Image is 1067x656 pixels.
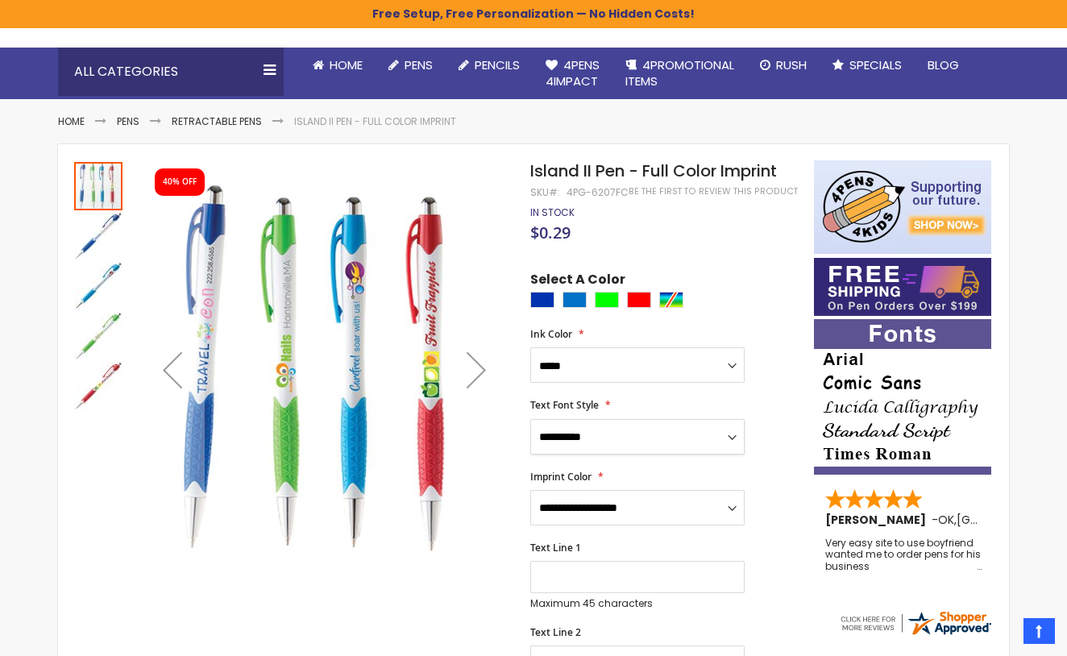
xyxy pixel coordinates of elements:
[140,160,205,579] div: Previous
[533,48,612,100] a: 4Pens4impact
[934,612,1067,656] iframe: Google Customer Reviews
[776,56,807,73] span: Rush
[814,319,991,475] img: font-personalization-examples
[163,176,197,188] div: 40% OFF
[74,260,124,310] div: Island II Pen - Full Color Imprint
[117,114,139,128] a: Pens
[74,262,122,310] img: Island II Pen - Full Color Imprint
[530,597,745,610] p: Maximum 45 characters
[294,115,456,128] li: Island II Pen - Full Color Imprint
[838,627,993,641] a: 4pens.com certificate URL
[820,48,915,83] a: Specials
[530,625,581,639] span: Text Line 2
[612,48,747,100] a: 4PROMOTIONALITEMS
[629,185,798,197] a: Be the first to review this product
[74,212,122,260] img: Island II Pen - Full Color Imprint
[530,541,581,554] span: Text Line 1
[530,160,777,182] span: Island II Pen - Full Color Imprint
[627,292,651,308] div: Red
[530,398,599,412] span: Text Font Style
[546,56,600,89] span: 4Pens 4impact
[563,292,587,308] div: Blue Light
[58,48,284,96] div: All Categories
[74,360,122,410] div: Island II Pen - Full Color Imprint
[747,48,820,83] a: Rush
[814,160,991,254] img: 4pens 4 kids
[330,56,363,73] span: Home
[475,56,520,73] span: Pencils
[446,48,533,83] a: Pencils
[172,114,262,128] a: Retractable Pens
[567,186,629,199] div: 4PG-6207FC
[74,210,124,260] div: Island II Pen - Full Color Imprint
[625,56,734,89] span: 4PROMOTIONAL ITEMS
[444,160,509,579] div: Next
[938,512,954,528] span: OK
[376,48,446,83] a: Pens
[595,292,619,308] div: Lime Green
[530,206,575,219] span: In stock
[74,160,124,210] div: Island II Pen - Full Color Imprint
[849,56,902,73] span: Specials
[928,56,959,73] span: Blog
[915,48,972,83] a: Blog
[530,206,575,219] div: Availability
[825,538,982,572] div: Very easy site to use boyfriend wanted me to order pens for his business
[74,312,122,360] img: Island II Pen - Full Color Imprint
[405,56,433,73] span: Pens
[530,185,560,199] strong: SKU
[74,362,122,410] img: Island II Pen - Full Color Imprint
[530,292,554,308] div: Blue
[140,184,509,552] img: Island II Pen - Full Color Imprint
[825,512,932,528] span: [PERSON_NAME]
[530,271,625,293] span: Select A Color
[814,258,991,316] img: Free shipping on orders over $199
[58,114,85,128] a: Home
[838,608,993,637] img: 4pens.com widget logo
[530,470,592,484] span: Imprint Color
[74,310,124,360] div: Island II Pen - Full Color Imprint
[530,327,572,341] span: Ink Color
[300,48,376,83] a: Home
[530,222,571,243] span: $0.29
